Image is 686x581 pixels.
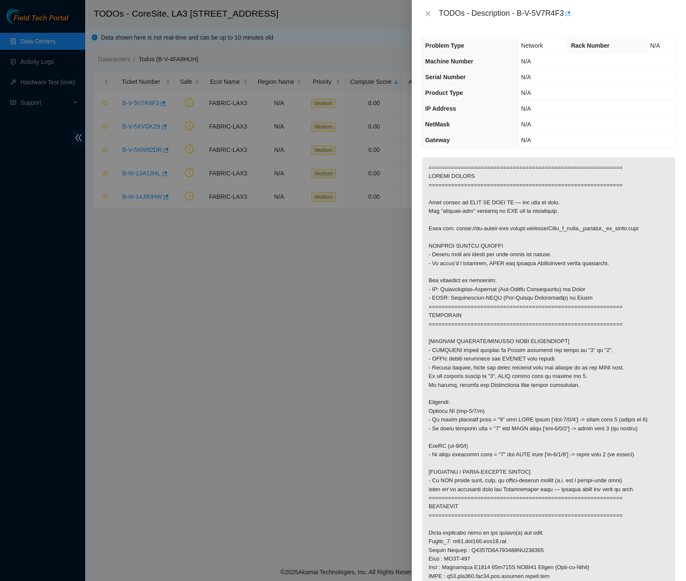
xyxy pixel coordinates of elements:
span: N/A [521,121,531,128]
span: IP Address [425,105,456,112]
span: N/A [521,74,531,80]
span: N/A [521,89,531,96]
span: N/A [650,42,660,49]
span: N/A [521,137,531,143]
span: N/A [521,105,531,112]
button: Close [422,10,434,18]
span: Problem Type [425,42,465,49]
span: N/A [521,58,531,65]
span: close [425,10,431,17]
span: Machine Number [425,58,474,65]
span: Gateway [425,137,450,143]
span: Network [521,42,543,49]
span: NetMask [425,121,450,128]
div: TODOs - Description - B-V-5V7R4F3 [439,7,676,20]
span: Serial Number [425,74,466,80]
span: Rack Number [571,42,609,49]
span: Product Type [425,89,463,96]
